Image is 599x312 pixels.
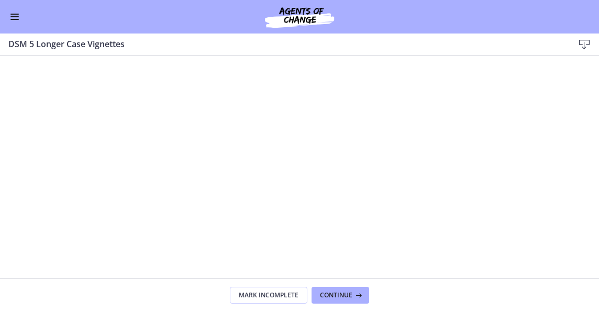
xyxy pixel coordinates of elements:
span: Mark Incomplete [239,291,298,299]
img: Agents of Change Social Work Test Prep [237,4,362,29]
button: Enable menu [8,10,21,23]
h3: DSM 5 Longer Case Vignettes [8,38,557,50]
span: Continue [320,291,352,299]
button: Continue [312,287,369,304]
button: Mark Incomplete [230,287,307,304]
